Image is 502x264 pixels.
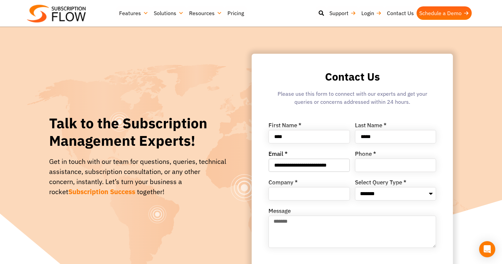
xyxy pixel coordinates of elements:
[225,6,247,20] a: Pricing
[355,151,376,159] label: Phone *
[116,6,151,20] a: Features
[27,5,86,23] img: Subscriptionflow
[49,115,226,150] h1: Talk to the Subscription Management Experts!
[359,6,384,20] a: Login
[355,180,406,187] label: Select Query Type *
[268,123,301,130] label: First Name *
[268,71,436,83] h2: Contact Us
[151,6,186,20] a: Solutions
[417,6,472,20] a: Schedule a Demo
[186,6,225,20] a: Resources
[49,157,226,197] div: Get in touch with our team for questions, queries, technical assistance, subscription consultatio...
[68,187,135,196] span: Subscription Success
[327,6,359,20] a: Support
[355,123,387,130] label: Last Name *
[268,151,288,159] label: Email *
[268,90,436,109] div: Please use this form to connect with our experts and get your queries or concerns addressed withi...
[268,180,298,187] label: Company *
[268,208,291,216] label: Message
[384,6,417,20] a: Contact Us
[479,241,495,257] div: Open Intercom Messenger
